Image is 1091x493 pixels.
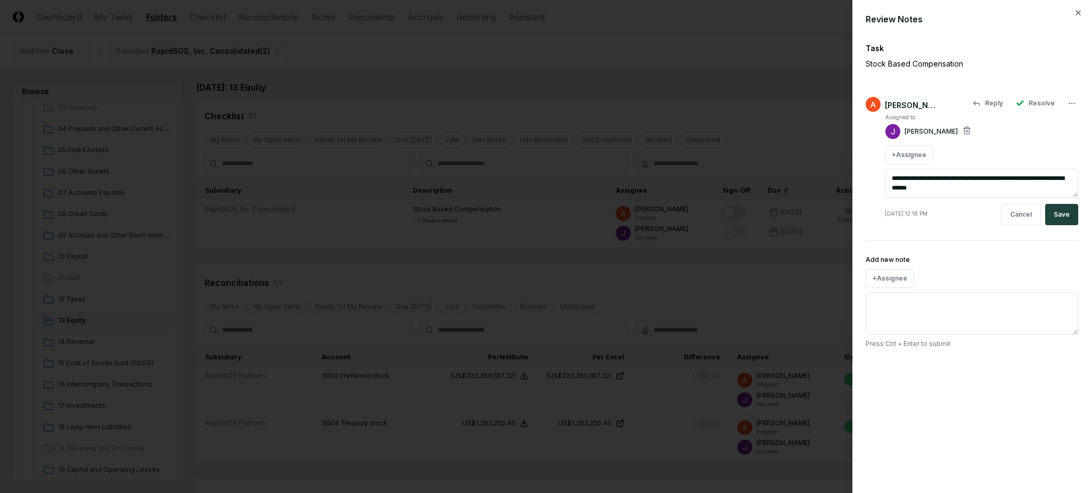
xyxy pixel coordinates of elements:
button: Reply [966,94,1009,113]
p: [PERSON_NAME] [905,127,958,136]
img: ACg8ocKTC56tjQR6-o9bi8poVV4j_qMfO6M0RniyL9InnBgkmYdNig=s96-c [885,124,900,139]
span: Resolve [1029,98,1055,108]
div: [DATE] 12:18 PM [885,210,927,218]
button: Save [1045,204,1078,225]
button: +Assignee [866,269,914,288]
p: Stock Based Compensation [866,58,1041,69]
label: Add new note [866,256,910,264]
td: Assigned to: [885,113,958,122]
p: Press Ctrl + Enter to submit [866,339,1078,349]
div: Task [866,43,1078,54]
div: [PERSON_NAME] [885,100,938,111]
div: Review Notes [866,13,1078,26]
button: Cancel [1001,204,1041,225]
button: +Assignee [885,145,933,165]
img: ACg8ocK3mdmu6YYpaRl40uhUUGu9oxSxFSb1vbjsnEih2JuwAH1PGA=s96-c [866,97,881,112]
button: Resolve [1009,94,1061,113]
